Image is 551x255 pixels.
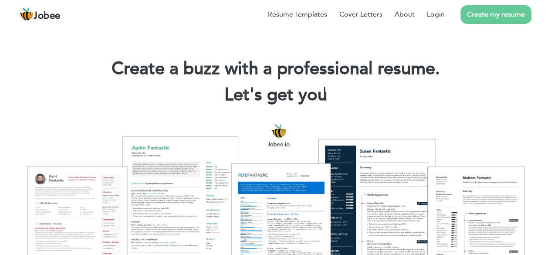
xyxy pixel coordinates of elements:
[268,9,327,20] a: Resume Templates
[395,9,415,20] a: About
[460,5,531,24] a: Create my resume
[323,83,327,107] span: |
[20,7,34,21] img: jobee.io
[267,83,327,107] span: get you
[13,84,538,106] h2: Let's
[339,9,382,20] a: Cover Letters
[20,7,61,21] a: Jobee
[13,58,538,80] h1: Create a buzz with a professional resume.
[34,11,61,21] span: Jobee
[427,9,445,20] a: Login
